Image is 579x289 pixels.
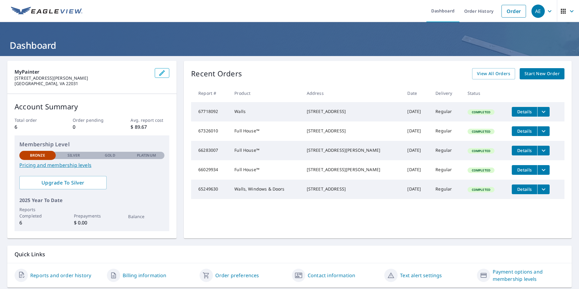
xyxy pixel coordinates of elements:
[515,148,534,153] span: Details
[400,272,442,279] a: Text alert settings
[24,179,102,186] span: Upgrade To Silver
[307,128,398,134] div: [STREET_ADDRESS]
[515,186,534,192] span: Details
[512,126,537,136] button: detailsBtn-67326010
[302,84,403,102] th: Address
[19,140,164,148] p: Membership Level
[191,84,230,102] th: Report #
[30,272,91,279] a: Reports and order history
[19,219,56,226] p: 6
[431,121,462,141] td: Regular
[307,167,398,173] div: [STREET_ADDRESS][PERSON_NAME]
[230,160,302,180] td: Full House™
[431,102,462,121] td: Regular
[215,272,259,279] a: Order preferences
[73,123,111,131] p: 0
[131,117,169,123] p: Avg. report cost
[74,219,110,226] p: $ 0.00
[431,180,462,199] td: Regular
[431,141,462,160] td: Regular
[73,117,111,123] p: Order pending
[191,141,230,160] td: 66283007
[131,123,169,131] p: $ 89.67
[15,75,150,81] p: [STREET_ADDRESS][PERSON_NAME]
[468,168,494,172] span: Completed
[68,153,80,158] p: Silver
[19,206,56,219] p: Reports Completed
[402,84,431,102] th: Date
[230,121,302,141] td: Full House™
[128,213,164,220] p: Balance
[524,70,560,78] span: Start New Order
[230,84,302,102] th: Product
[15,251,564,258] p: Quick Links
[15,117,53,123] p: Total order
[537,165,550,175] button: filesDropdownBtn-66029934
[15,81,150,86] p: [GEOGRAPHIC_DATA], VA 22031
[402,160,431,180] td: [DATE]
[515,167,534,173] span: Details
[472,68,515,79] a: View All Orders
[512,107,537,117] button: detailsBtn-67718092
[74,213,110,219] p: Prepayments
[191,121,230,141] td: 67326010
[512,184,537,194] button: detailsBtn-65249630
[307,108,398,115] div: [STREET_ADDRESS]
[230,180,302,199] td: Walls, Windows & Doors
[230,102,302,121] td: Walls
[468,129,494,134] span: Completed
[537,146,550,155] button: filesDropdownBtn-66283007
[15,101,169,112] p: Account Summary
[431,160,462,180] td: Regular
[307,186,398,192] div: [STREET_ADDRESS]
[537,107,550,117] button: filesDropdownBtn-67718092
[191,102,230,121] td: 67718092
[191,180,230,199] td: 65249630
[191,160,230,180] td: 66029934
[431,84,462,102] th: Delivery
[512,165,537,175] button: detailsBtn-66029934
[19,197,164,204] p: 2025 Year To Date
[7,39,572,51] h1: Dashboard
[477,70,510,78] span: View All Orders
[308,272,355,279] a: Contact information
[468,188,494,192] span: Completed
[512,146,537,155] button: detailsBtn-66283007
[531,5,545,18] div: AE
[402,121,431,141] td: [DATE]
[402,102,431,121] td: [DATE]
[501,5,526,18] a: Order
[11,7,82,16] img: EV Logo
[515,109,534,115] span: Details
[493,268,564,283] a: Payment options and membership levels
[137,153,156,158] p: Platinum
[230,141,302,160] td: Full House™
[19,161,164,169] a: Pricing and membership levels
[402,180,431,199] td: [DATE]
[468,149,494,153] span: Completed
[30,153,45,158] p: Bronze
[468,110,494,114] span: Completed
[520,68,564,79] a: Start New Order
[402,141,431,160] td: [DATE]
[105,153,115,158] p: Gold
[537,184,550,194] button: filesDropdownBtn-65249630
[15,123,53,131] p: 6
[15,68,150,75] p: MyPainter
[307,147,398,153] div: [STREET_ADDRESS][PERSON_NAME]
[191,68,242,79] p: Recent Orders
[537,126,550,136] button: filesDropdownBtn-67326010
[123,272,166,279] a: Billing information
[19,176,107,189] a: Upgrade To Silver
[463,84,507,102] th: Status
[515,128,534,134] span: Details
